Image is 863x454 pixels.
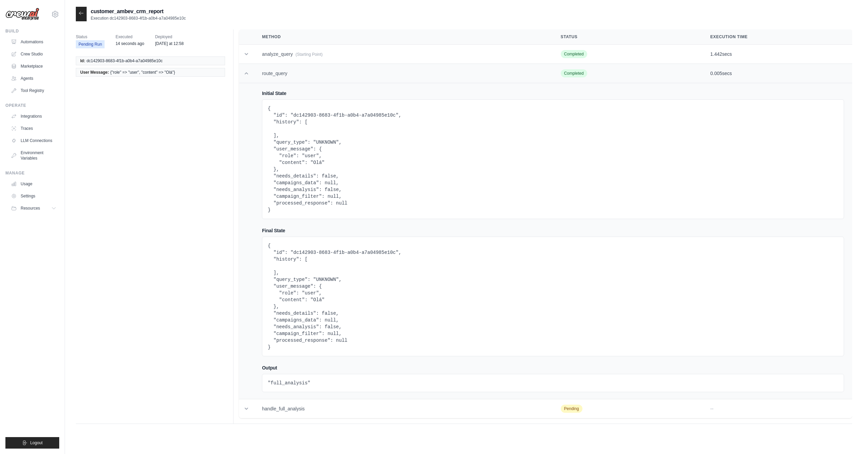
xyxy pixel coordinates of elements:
[268,242,838,351] pre: { "id": "dc142903-8683-4f1b-a0b4-a7a04985e10c", "history": [ ], "query_type": "UNKNOWN", "user_me...
[5,170,59,176] div: Manage
[262,90,844,97] h4: Initial State
[8,85,59,96] a: Tool Registry
[5,8,39,21] img: Logo
[76,33,105,40] span: Status
[8,147,59,164] a: Environment Variables
[561,50,587,58] span: Completed
[5,103,59,108] div: Operate
[262,227,844,234] h4: Final State
[254,45,552,64] td: analyze_query
[80,58,85,64] span: Id:
[80,70,109,75] span: User Message:
[115,33,144,40] span: Executed
[254,64,552,83] td: route_query
[5,437,59,449] button: Logout
[155,41,184,46] time: September 2, 2025 at 12:58 BST
[21,206,40,211] span: Resources
[8,73,59,84] a: Agents
[268,380,838,386] pre: "full_analysis"
[561,69,587,77] span: Completed
[76,40,105,48] span: Pending Run
[5,28,59,34] div: Build
[8,135,59,146] a: LLM Connections
[110,70,175,75] span: {"role" => "user", "content" => "Olá"}
[155,33,184,40] span: Deployed
[8,123,59,134] a: Traces
[254,399,552,419] td: handle_full_analysis
[8,178,59,189] a: Usage
[829,422,863,454] iframe: Chat Widget
[710,71,722,76] span: 0.005
[115,41,144,46] time: September 3, 2025 at 17:36 BST
[254,29,552,45] th: Method
[702,29,852,45] th: Execution Time
[553,29,702,45] th: Status
[702,45,852,64] td: secs
[8,49,59,59] a: Crew Studio
[268,105,838,213] pre: { "id": "dc142903-8683-4f1b-a0b4-a7a04985e10c", "history": [ ], "query_type": "UNKNOWN", "user_me...
[262,364,844,371] h4: Output
[91,7,186,16] h2: customer_ambev_crm_report
[8,37,59,47] a: Automations
[91,16,186,21] p: Execution dc142903-8683-4f1b-a0b4-a7a04985e10c
[561,405,582,413] span: Pending
[8,191,59,201] a: Settings
[702,64,852,83] td: secs
[295,52,323,57] span: (Starting Point)
[710,51,722,57] span: 1.442
[8,111,59,122] a: Integrations
[8,61,59,72] a: Marketplace
[8,203,59,214] button: Resources
[710,406,713,411] span: --
[87,58,163,64] span: dc142903-8683-4f1b-a0b4-a7a04985e10c
[30,440,43,446] span: Logout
